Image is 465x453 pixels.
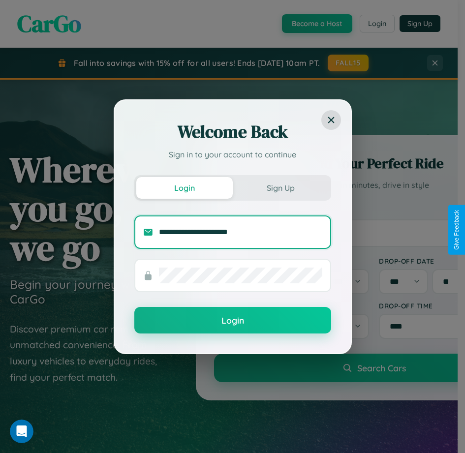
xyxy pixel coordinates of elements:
h2: Welcome Back [134,120,331,144]
button: Sign Up [233,177,329,199]
p: Sign in to your account to continue [134,149,331,160]
button: Login [134,307,331,333]
div: Give Feedback [453,210,460,250]
button: Login [136,177,233,199]
iframe: Intercom live chat [10,420,33,443]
